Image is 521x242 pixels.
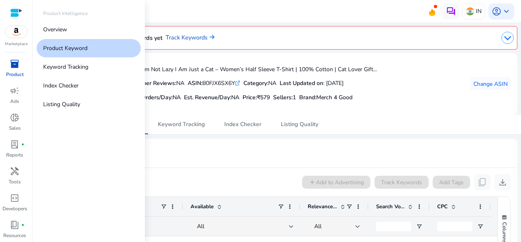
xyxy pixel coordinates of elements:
[21,223,24,227] span: fiber_manual_record
[314,222,322,230] span: All
[126,79,176,87] b: Customer Reviews:
[376,222,411,231] input: Search Volume Filter Input
[9,178,21,185] p: Tools
[308,203,337,210] span: Relevance Score
[6,151,23,159] p: Reports
[5,41,28,47] p: Marketplace
[281,122,318,127] span: Listing Quality
[10,113,20,122] span: donut_small
[293,94,296,101] span: 1
[197,222,204,230] span: All
[243,94,270,101] h5: Price:
[299,94,352,101] h5: :
[498,177,508,187] span: download
[184,94,239,101] h5: Est. Revenue/Day:
[21,143,24,146] span: fiber_manual_record
[280,79,323,87] b: Last Updated on
[299,94,315,101] span: Brand
[243,79,268,87] b: Category:
[5,26,27,38] img: amazon.svg
[416,223,422,230] button: Open Filter Menu
[476,4,482,18] p: IN
[501,7,511,16] span: keyboard_arrow_down
[243,79,276,87] div: NA
[43,10,88,17] p: Product Intelligence
[477,223,484,230] button: Open Filter Menu
[43,25,67,34] p: Overview
[208,35,215,39] img: arrow-right.svg
[231,94,239,101] span: NA
[190,203,214,210] span: Available
[188,79,202,87] b: ASIN:
[43,63,88,71] p: Keyword Tracking
[501,32,514,44] img: dropdown-arrow.svg
[100,66,377,73] h4: Merch 4 Good I Am Not Lazy I Am Just a Cat – Women’s Half Sleeve T-Shirt | 100% Cotton | Cat Love...
[166,33,215,42] a: Track Keywords
[437,222,472,231] input: CPC Filter Input
[10,193,20,203] span: code_blocks
[9,124,21,132] p: Sales
[376,203,405,210] span: Search Volume
[43,81,79,90] p: Index Checker
[10,166,20,176] span: handyman
[280,79,344,87] div: : [DATE]
[10,140,20,149] span: lab_profile
[273,94,296,101] h5: Sellers:
[10,98,19,105] p: Ads
[10,220,20,230] span: book_4
[2,205,27,212] p: Developers
[470,77,511,90] button: Change ASIN
[492,7,501,16] span: account_circle
[495,174,511,190] button: download
[257,94,270,101] span: ₹579
[466,7,474,15] img: in.svg
[10,86,20,96] span: campaign
[3,232,26,239] p: Resources
[173,94,181,101] span: NA
[437,203,448,210] span: CPC
[10,59,20,69] span: inventory_2
[473,80,508,88] span: Change ASIN
[316,94,352,101] span: Merch 4 Good
[224,122,261,127] span: Index Checker
[130,94,181,101] h5: Est. Orders/Day:
[43,44,88,52] p: Product Keyword
[43,100,80,109] p: Listing Quality
[158,122,205,127] span: Keyword Tracking
[188,79,240,87] div: B0FJX6SX6Y
[126,79,184,87] div: NA
[6,71,24,78] p: Product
